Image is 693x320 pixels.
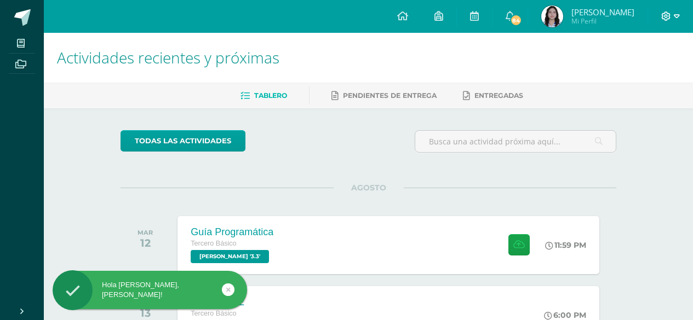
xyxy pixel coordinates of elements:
span: Tercero Básico [191,310,236,317]
div: 6:00 PM [544,310,586,320]
span: AGOSTO [334,183,404,193]
span: Entregadas [474,91,523,100]
a: Tablero [240,87,287,104]
span: Actividades recientes y próximas [57,47,279,68]
span: Tercero Básico [191,240,236,247]
span: Mi Perfil [571,16,634,26]
a: todas las Actividades [121,130,245,152]
div: 13 [139,306,152,319]
div: 12 [138,236,153,249]
span: PEREL '3.3' [191,250,269,263]
a: Pendientes de entrega [331,87,437,104]
div: Guía Programática [191,226,273,238]
div: MAR [138,229,153,236]
input: Busca una actividad próxima aquí... [415,131,616,152]
a: Entregadas [463,87,523,104]
span: Pendientes de entrega [343,91,437,100]
span: 84 [510,14,522,26]
div: Hola [PERSON_NAME], [PERSON_NAME]! [53,280,247,300]
span: [PERSON_NAME] [571,7,634,18]
span: Tablero [254,91,287,100]
div: 11:59 PM [545,240,586,250]
img: 01ed410f02c96c65dc1582bb8cdc892c.png [541,5,563,27]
